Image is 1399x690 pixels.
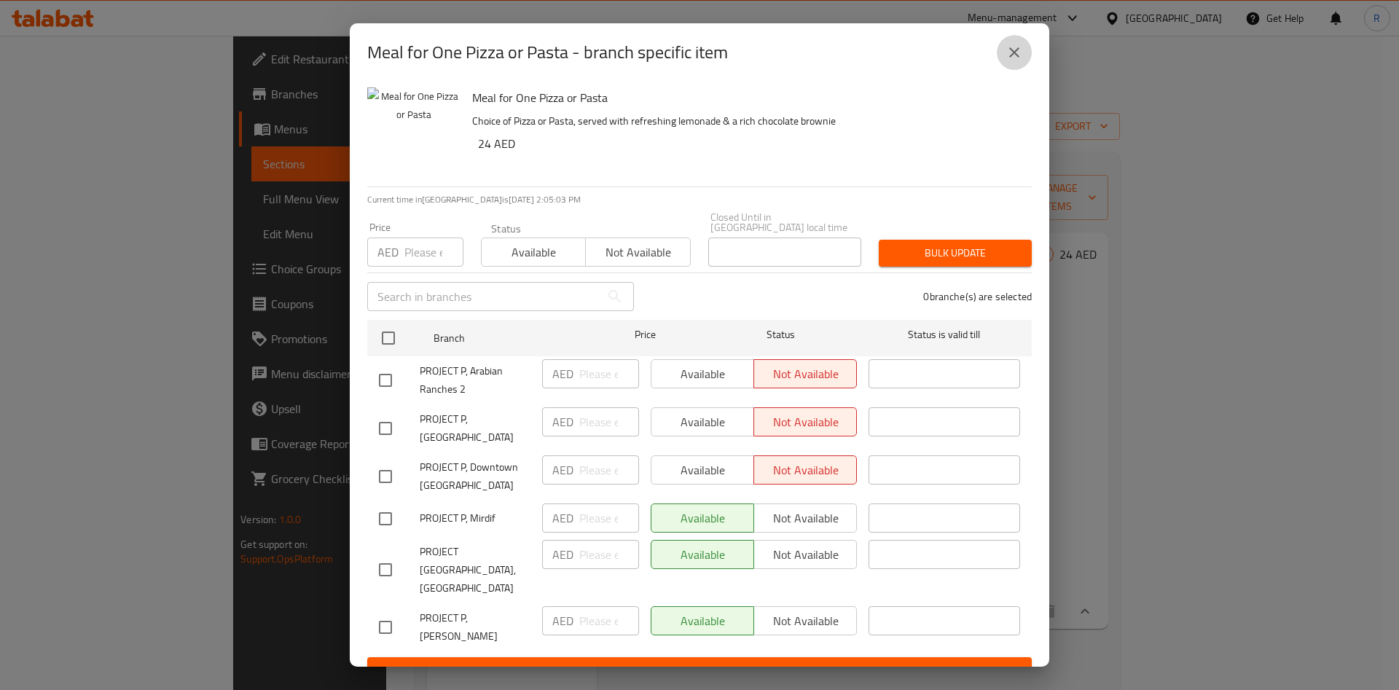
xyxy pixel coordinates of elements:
[472,87,1020,108] h6: Meal for One Pizza or Pasta
[579,540,639,569] input: Please enter price
[579,606,639,635] input: Please enter price
[705,326,857,344] span: Status
[597,326,694,344] span: Price
[552,509,573,527] p: AED
[404,238,463,267] input: Please enter price
[420,609,530,646] span: PROJECT P, [PERSON_NAME]
[367,87,461,181] img: Meal for One Pizza or Pasta
[377,243,399,261] p: AED
[869,326,1020,344] span: Status is valid till
[592,242,684,263] span: Not available
[552,413,573,431] p: AED
[923,289,1032,304] p: 0 branche(s) are selected
[420,410,530,447] span: PROJECT P, [GEOGRAPHIC_DATA]
[552,612,573,630] p: AED
[579,503,639,533] input: Please enter price
[890,244,1020,262] span: Bulk update
[487,242,580,263] span: Available
[420,458,530,495] span: PROJECT P, Downtown [GEOGRAPHIC_DATA]
[472,112,1020,130] p: Choice of Pizza or Pasta, served with refreshing lemonade & a rich chocolate brownie
[579,359,639,388] input: Please enter price
[367,282,600,311] input: Search in branches
[552,546,573,563] p: AED
[367,41,728,64] h2: Meal for One Pizza or Pasta - branch specific item
[481,238,586,267] button: Available
[552,461,573,479] p: AED
[552,365,573,383] p: AED
[420,509,530,528] span: PROJECT P, Mirdif
[997,35,1032,70] button: close
[579,455,639,485] input: Please enter price
[379,662,1020,680] span: Save
[478,133,1020,154] h6: 24 AED
[367,193,1032,206] p: Current time in [GEOGRAPHIC_DATA] is [DATE] 2:05:03 PM
[579,407,639,436] input: Please enter price
[420,362,530,399] span: PROJECT P, Arabian Ranches 2
[879,240,1032,267] button: Bulk update
[420,543,530,597] span: PROJECT [GEOGRAPHIC_DATA],[GEOGRAPHIC_DATA]
[367,657,1032,684] button: Save
[434,329,585,348] span: Branch
[585,238,690,267] button: Not available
